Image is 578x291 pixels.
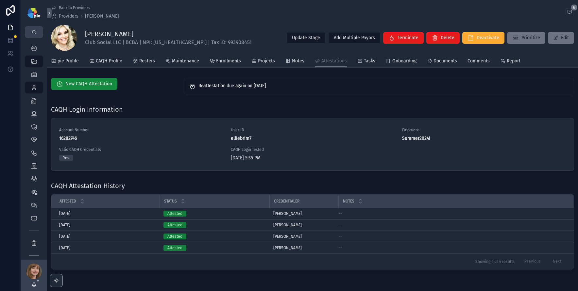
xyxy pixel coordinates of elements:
[163,234,265,239] a: Attested
[167,245,182,251] div: Attested
[59,5,90,10] span: Back to Providers
[286,32,326,44] button: Update Stage
[383,32,424,44] button: Terminate
[339,245,565,251] a: --
[364,58,375,64] span: Tasks
[258,58,275,64] span: Projects
[21,38,47,260] div: scrollable content
[51,5,90,10] a: Back to Providers
[89,55,122,68] a: CAQH Profile
[339,234,565,239] a: --
[467,58,490,64] span: Comments
[273,234,334,239] a: [PERSON_NAME]
[85,29,252,39] h1: [PERSON_NAME]
[51,78,117,90] button: New CAQH Attestation
[65,81,112,87] span: New CAQH Attestation
[339,222,565,228] a: --
[339,222,342,228] span: --
[500,55,520,68] a: Report
[571,4,577,11] span: 6
[85,39,252,46] span: Club Social LLC | BCBA | NPI: [US_HEALTHCARE_NPI] | Tax ID: 993908451
[96,58,122,64] span: CAQH Profile
[59,127,223,133] span: Account Number
[139,58,155,64] span: Rosters
[566,8,574,17] button: 6
[433,58,457,64] span: Documents
[165,55,199,68] a: Maintenance
[163,211,265,217] a: Attested
[427,55,457,68] a: Documents
[163,245,265,251] a: Attested
[273,234,302,239] span: [PERSON_NAME]
[386,55,416,68] a: Onboarding
[231,127,395,133] span: User ID
[251,55,275,68] a: Projects
[59,222,156,228] a: [DATE]
[273,222,302,228] span: [PERSON_NAME]
[59,222,70,228] span: [DATE]
[167,234,182,239] div: Attested
[59,136,77,141] strong: 16282746
[334,35,375,41] span: Add Multiple Payors
[321,58,347,64] span: Attestations
[27,8,40,18] img: App logo
[285,55,304,68] a: Notes
[339,234,342,239] span: --
[59,199,76,204] span: Attested
[51,55,79,68] a: pie Profile
[85,13,119,20] a: [PERSON_NAME]
[273,211,334,216] a: [PERSON_NAME]
[231,147,395,152] span: CAQH Login Tested
[59,13,78,20] span: Providers
[164,199,177,204] span: Status
[59,245,70,251] span: [DATE]
[462,32,504,44] button: Deactivate
[357,55,375,68] a: Tasks
[402,136,430,141] strong: Summer2024!
[58,58,79,64] span: pie Profile
[216,58,241,64] span: Enrollments
[59,234,156,239] a: [DATE]
[198,84,569,88] h5: Reattestation due again on 10/8/2025
[63,155,69,161] div: Yes
[274,199,299,204] span: Credentialer
[402,127,566,133] span: Password
[231,155,395,161] span: [DATE] 5:35 PM
[339,245,342,251] span: --
[210,55,241,68] a: Enrollments
[133,55,155,68] a: Rosters
[426,32,460,44] button: Delete
[343,199,354,204] span: Notes
[51,181,125,190] h1: CAQH Attestation History
[339,211,565,216] a: --
[167,222,182,228] div: Attested
[273,245,302,251] span: [PERSON_NAME]
[163,222,265,228] a: Attested
[507,58,520,64] span: Report
[273,245,334,251] a: [PERSON_NAME]
[59,211,70,216] span: [DATE]
[51,105,123,114] h1: CAQH Login Information
[467,55,490,68] a: Comments
[477,35,499,41] span: Deactivate
[292,35,320,41] span: Update Stage
[548,32,574,44] button: Edit
[328,32,381,44] button: Add Multiple Payors
[292,58,304,64] span: Notes
[231,136,251,141] strong: elliebrim7
[392,58,416,64] span: Onboarding
[172,58,199,64] span: Maintenance
[273,222,334,228] a: [PERSON_NAME]
[167,211,182,217] div: Attested
[59,245,156,251] a: [DATE]
[59,234,70,239] span: [DATE]
[398,35,418,41] span: Terminate
[51,13,78,20] a: Providers
[339,211,342,216] span: --
[475,259,515,264] span: Showing 4 of 4 results
[507,32,545,44] button: Prioritize
[59,147,223,152] span: Valid CAQH Credentials
[59,211,156,216] a: [DATE]
[521,35,540,41] span: Prioritize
